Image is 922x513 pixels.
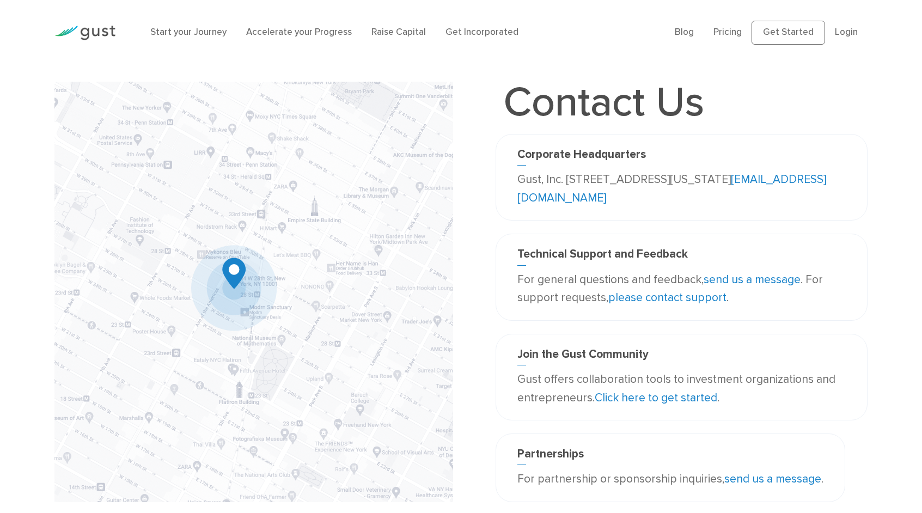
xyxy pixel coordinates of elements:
a: Start your Journey [150,27,227,38]
a: [EMAIL_ADDRESS][DOMAIN_NAME] [517,173,826,205]
img: Gust Logo [54,26,115,40]
h3: Join the Gust Community [517,347,846,365]
h3: Corporate Headquarters [517,148,846,166]
h3: Technical Support and Feedback [517,247,846,265]
a: Login [835,27,858,38]
a: please contact support [608,291,726,304]
a: send us a message [704,273,801,286]
a: Accelerate your Progress [246,27,352,38]
p: For partnership or sponsorship inquiries, . [517,470,823,488]
img: Map [54,82,453,502]
p: Gust, Inc. [STREET_ADDRESS][US_STATE] [517,170,846,207]
a: Blog [675,27,694,38]
p: Gust offers collaboration tools to investment organizations and entrepreneurs. . [517,370,846,407]
a: Click here to get started [595,391,717,405]
a: Get Started [752,21,825,45]
a: Get Incorporated [445,27,518,38]
a: Raise Capital [371,27,426,38]
h1: Contact Us [496,82,712,123]
a: Pricing [713,27,742,38]
p: For general questions and feedback, . For support requests, . [517,271,846,307]
h3: Partnerships [517,447,823,465]
a: send us a message [724,472,821,486]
